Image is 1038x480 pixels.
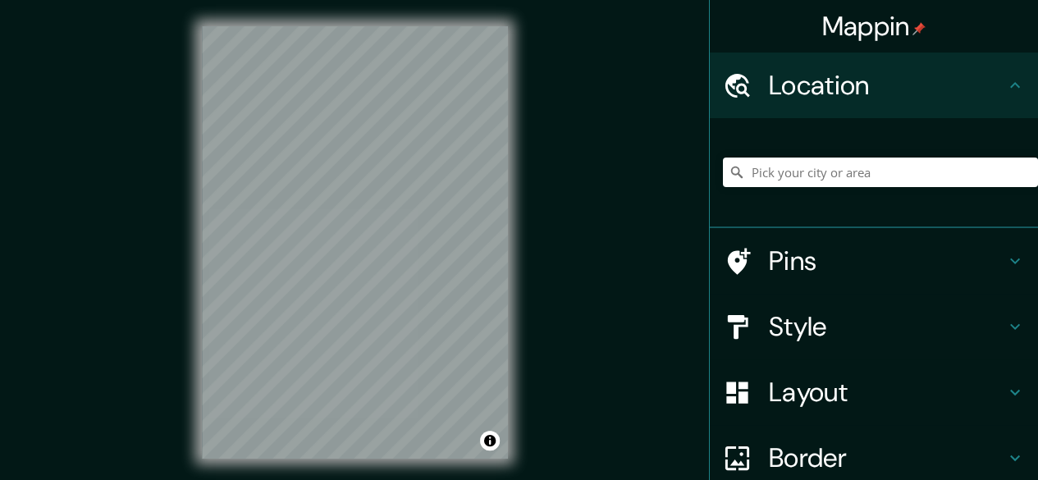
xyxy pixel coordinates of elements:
div: Pins [710,228,1038,294]
h4: Border [769,441,1005,474]
input: Pick your city or area [723,158,1038,187]
h4: Pins [769,245,1005,277]
h4: Mappin [822,10,926,43]
div: Location [710,53,1038,118]
button: Toggle attribution [480,431,500,450]
div: Layout [710,359,1038,425]
canvas: Map [202,26,508,459]
img: pin-icon.png [912,22,926,35]
h4: Style [769,310,1005,343]
div: Style [710,294,1038,359]
h4: Location [769,69,1005,102]
h4: Layout [769,376,1005,409]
